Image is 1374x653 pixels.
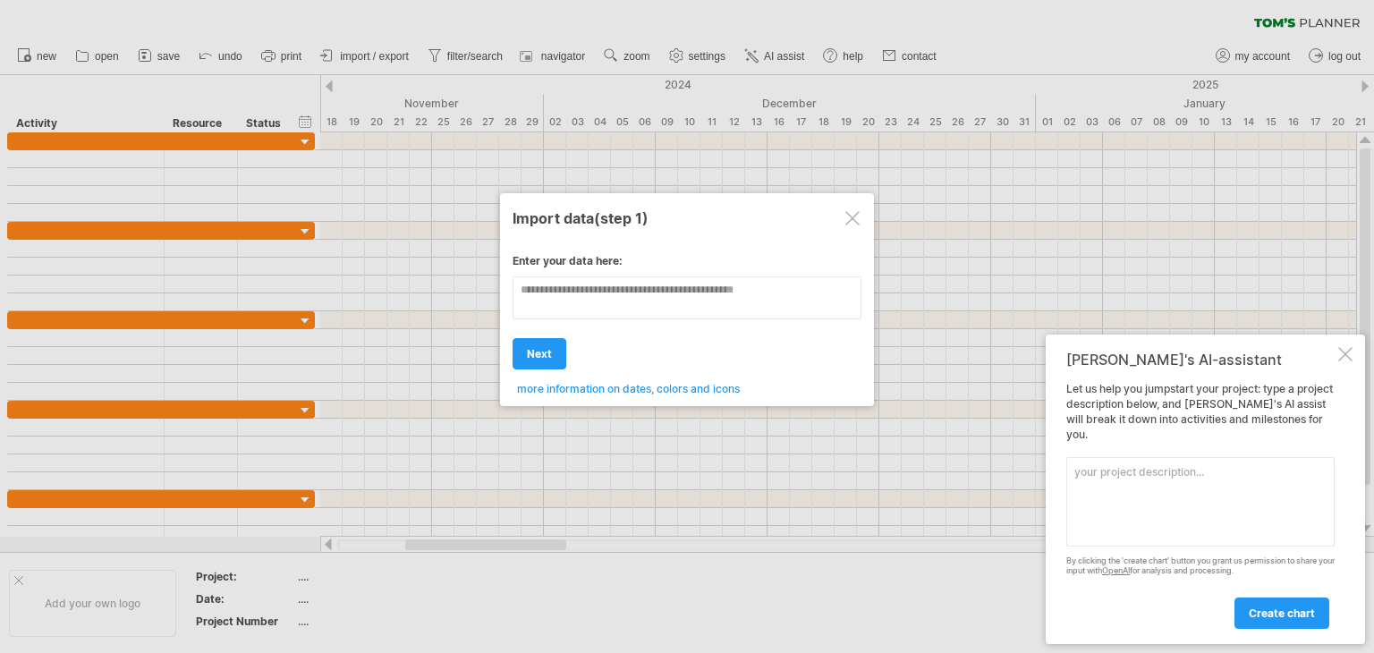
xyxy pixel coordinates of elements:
a: OpenAI [1102,565,1130,575]
a: create chart [1234,598,1329,629]
span: create chart [1249,606,1315,620]
div: Import data [513,201,861,233]
div: Let us help you jumpstart your project: type a project description below, and [PERSON_NAME]'s AI ... [1066,382,1335,628]
div: [PERSON_NAME]'s AI-assistant [1066,351,1335,369]
span: (step 1) [594,209,649,227]
div: By clicking the 'create chart' button you grant us permission to share your input with for analys... [1066,556,1335,576]
span: more information on dates, colors and icons [517,382,740,395]
a: next [513,338,566,369]
span: next [527,347,552,360]
div: Enter your data here: [513,254,861,276]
